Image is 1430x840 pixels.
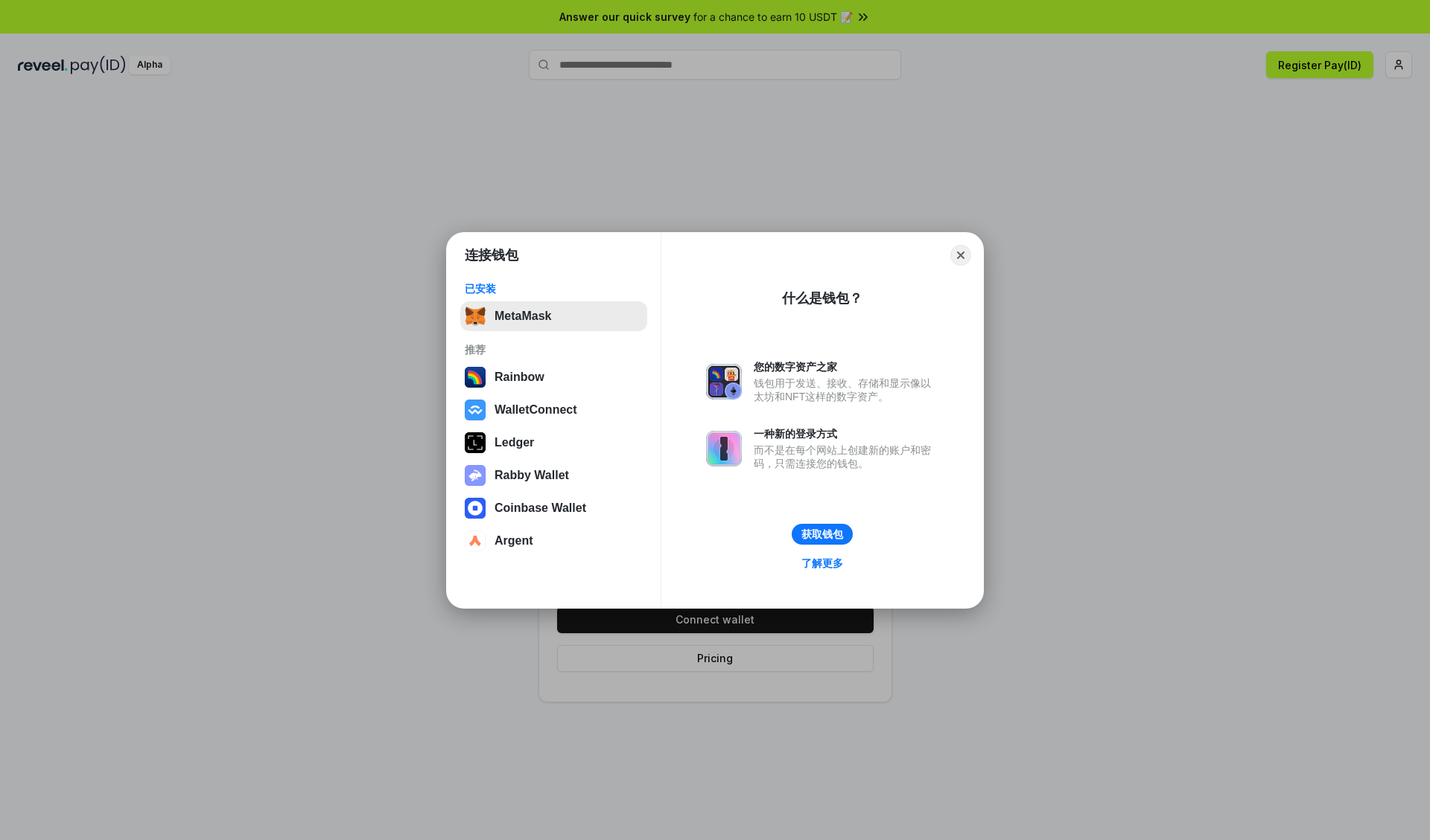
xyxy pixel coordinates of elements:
[460,362,647,392] button: Rainbow
[465,282,643,295] div: 已安装
[792,554,852,573] a: 了解更多
[495,436,534,449] div: Ledger
[754,360,938,373] div: 您的数字资产之家
[754,427,938,440] div: 一种新的登录方式
[465,343,643,356] div: 推荐
[495,371,544,384] div: Rainbow
[782,289,862,307] div: 什么是钱包？
[460,526,647,556] button: Argent
[465,465,486,486] img: svg+xml,%3Csvg%20xmlns%3D%22http%3A%2F%2Fwww.w3.org%2F2000%2Fsvg%22%20fill%3D%22none%22%20viewBox...
[495,403,577,417] div: WalletConnect
[465,246,518,264] h1: 连接钱包
[465,530,486,551] img: svg+xml,%3Csvg%20width%3D%2228%22%20height%3D%2228%22%20viewBox%3D%220%200%2028%2028%22%20fill%3D...
[754,443,938,470] div: 而不是在每个网站上创建新的账户和密码，只需连接您的钱包。
[495,469,569,482] div: Rabby Wallet
[495,310,551,323] div: MetaMask
[460,395,647,425] button: WalletConnect
[465,432,486,453] img: svg+xml,%3Csvg%20xmlns%3D%22http%3A%2F%2Fwww.w3.org%2F2000%2Fsvg%22%20width%3D%2228%22%20height%3...
[950,245,971,266] button: Close
[495,534,533,548] div: Argent
[706,364,742,400] img: svg+xml,%3Csvg%20xmlns%3D%22http%3A%2F%2Fwww.w3.org%2F2000%2Fsvg%22%20fill%3D%22none%22%20viewBox...
[706,431,742,467] img: svg+xml,%3Csvg%20xmlns%3D%22http%3A%2F%2Fwww.w3.org%2F2000%2Fsvg%22%20fill%3D%22none%22%20viewBox...
[465,367,486,388] img: svg+xml,%3Csvg%20width%3D%22120%22%20height%3D%22120%22%20viewBox%3D%220%200%20120%20120%22%20fil...
[460,301,647,331] button: MetaMask
[465,400,486,420] img: svg+xml,%3Csvg%20width%3D%2228%22%20height%3D%2228%22%20viewBox%3D%220%200%2028%2028%22%20fill%3D...
[460,428,647,458] button: Ledger
[465,306,486,327] img: svg+xml,%3Csvg%20fill%3D%22none%22%20height%3D%2233%22%20viewBox%3D%220%200%2035%2033%22%20width%...
[754,376,938,403] div: 钱包用于发送、接收、存储和显示像以太坊和NFT这样的数字资产。
[495,501,586,515] div: Coinbase Wallet
[460,493,647,523] button: Coinbase Wallet
[465,498,486,519] img: svg+xml,%3Csvg%20width%3D%2228%22%20height%3D%2228%22%20viewBox%3D%220%200%2028%2028%22%20fill%3D...
[801,528,843,541] div: 获取钱包
[801,557,843,570] div: 了解更多
[460,461,647,490] button: Rabby Wallet
[792,524,853,545] button: 获取钱包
